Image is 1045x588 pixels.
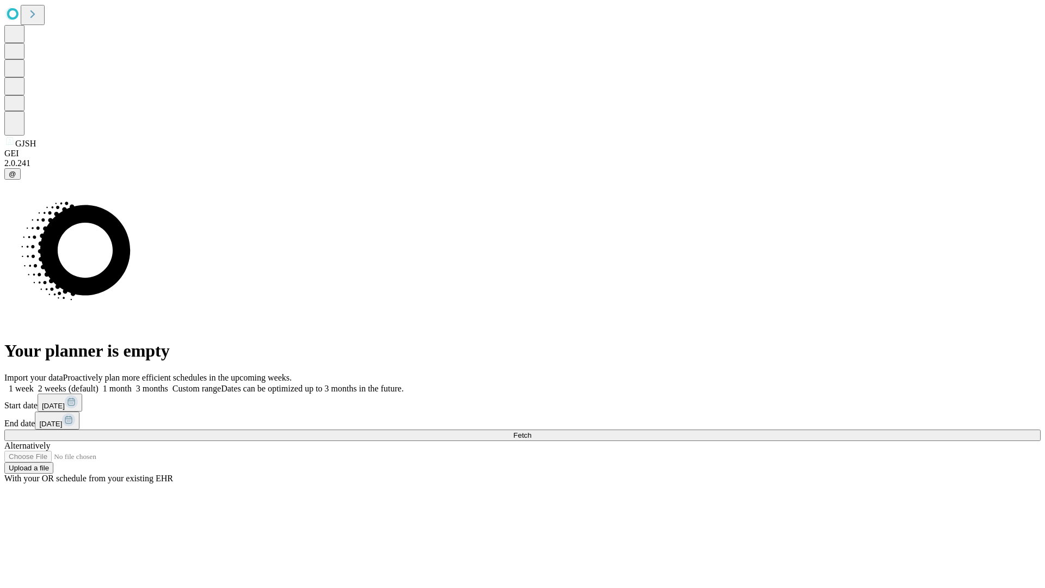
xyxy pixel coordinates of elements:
span: Import your data [4,373,63,382]
span: [DATE] [39,420,62,428]
button: Upload a file [4,462,53,474]
span: Proactively plan more efficient schedules in the upcoming weeks. [63,373,292,382]
h1: Your planner is empty [4,341,1041,361]
button: [DATE] [35,412,79,430]
button: [DATE] [38,394,82,412]
div: 2.0.241 [4,158,1041,168]
span: With your OR schedule from your existing EHR [4,474,173,483]
span: 1 month [103,384,132,393]
button: Fetch [4,430,1041,441]
span: @ [9,170,16,178]
span: [DATE] [42,402,65,410]
span: GJSH [15,139,36,148]
span: Dates can be optimized up to 3 months in the future. [221,384,403,393]
button: @ [4,168,21,180]
span: 3 months [136,384,168,393]
span: 1 week [9,384,34,393]
span: Custom range [173,384,221,393]
span: 2 weeks (default) [38,384,99,393]
div: GEI [4,149,1041,158]
span: Alternatively [4,441,50,450]
div: End date [4,412,1041,430]
span: Fetch [513,431,531,439]
div: Start date [4,394,1041,412]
